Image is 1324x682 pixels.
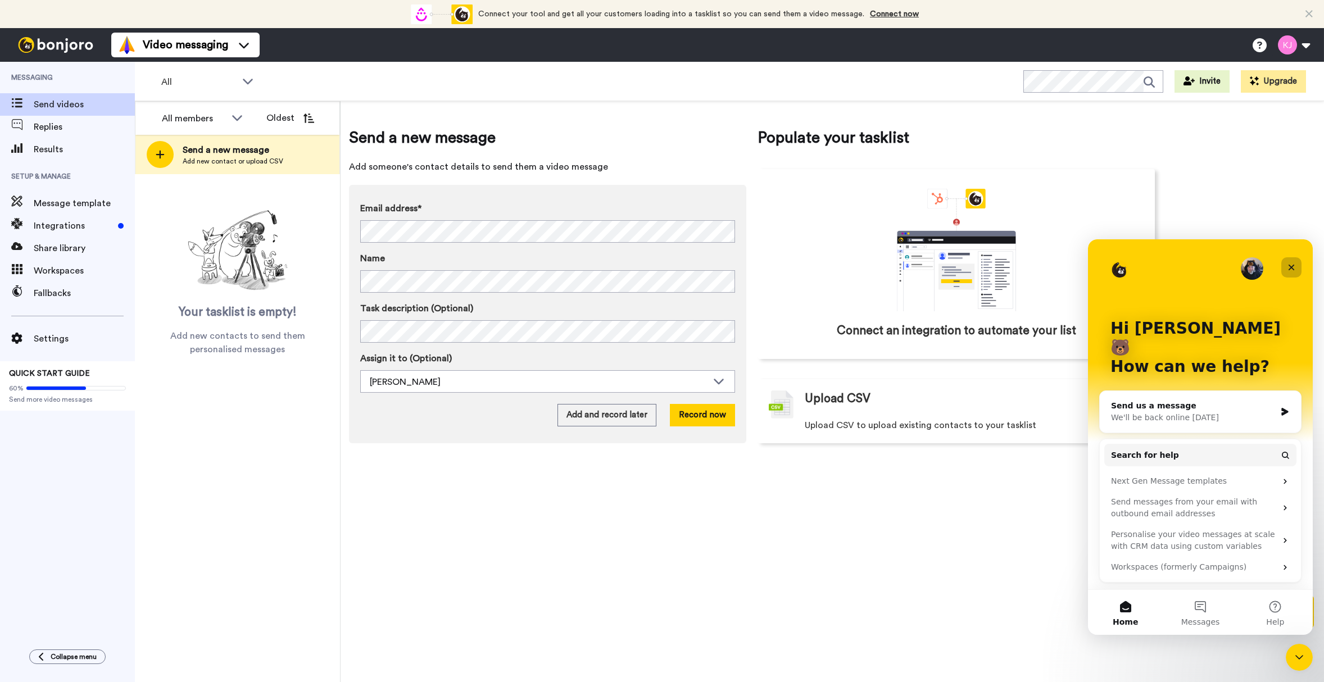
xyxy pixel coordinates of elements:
label: Email address* [360,202,735,215]
span: Send more video messages [9,395,126,404]
span: Integrations [34,219,114,233]
span: Add new contacts to send them personalised messages [152,329,323,356]
button: Record now [670,404,735,426]
div: All members [162,112,226,125]
span: QUICK START GUIDE [9,370,90,378]
span: Connect your tool and get all your customers loading into a tasklist so you can send them a video... [478,10,864,18]
iframe: Intercom live chat [1286,644,1313,671]
button: Oldest [258,107,323,129]
div: animation [872,189,1041,311]
span: Results [34,143,135,156]
span: Send a new message [349,126,746,149]
span: Send a new message [183,143,283,157]
button: Add and record later [557,404,656,426]
span: Message template [34,197,135,210]
a: Connect now [870,10,919,18]
span: Fallbacks [34,287,135,300]
span: Share library [34,242,135,255]
div: animation [411,4,473,24]
label: Assign it to (Optional) [360,352,735,365]
label: Task description (Optional) [360,302,735,315]
span: Replies [34,120,135,134]
span: Populate your tasklist [758,126,1155,149]
img: ready-set-action.png [182,206,294,295]
span: 60% [9,384,24,393]
span: Upload CSV [805,390,870,407]
span: Collapse menu [51,652,97,661]
img: vm-color.svg [118,36,136,54]
img: c638375f-eacb-431c-9714-bd8d08f708a7-1584310529.jpg [1,2,31,33]
img: csv-grey.png [769,390,794,419]
button: Collapse menu [29,649,106,664]
span: Add new contact or upload CSV [183,157,283,166]
span: Your tasklist is empty! [179,304,297,321]
div: [PERSON_NAME] [370,375,708,389]
span: Name [360,252,385,265]
span: Workspaces [34,264,135,278]
span: Add someone's contact details to send them a video message [349,160,746,174]
span: Send videos [34,98,135,111]
span: All [161,75,237,89]
span: Connect an integration to automate your list [837,322,1076,339]
span: Video messaging [143,37,228,53]
button: Upgrade [1241,70,1306,93]
span: Settings [34,332,135,345]
button: Invite [1175,70,1230,93]
span: Upload CSV to upload existing contacts to your tasklist [805,419,1036,432]
iframe: Intercom live chat [1088,239,1313,635]
img: bj-logo-header-white.svg [13,37,98,53]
